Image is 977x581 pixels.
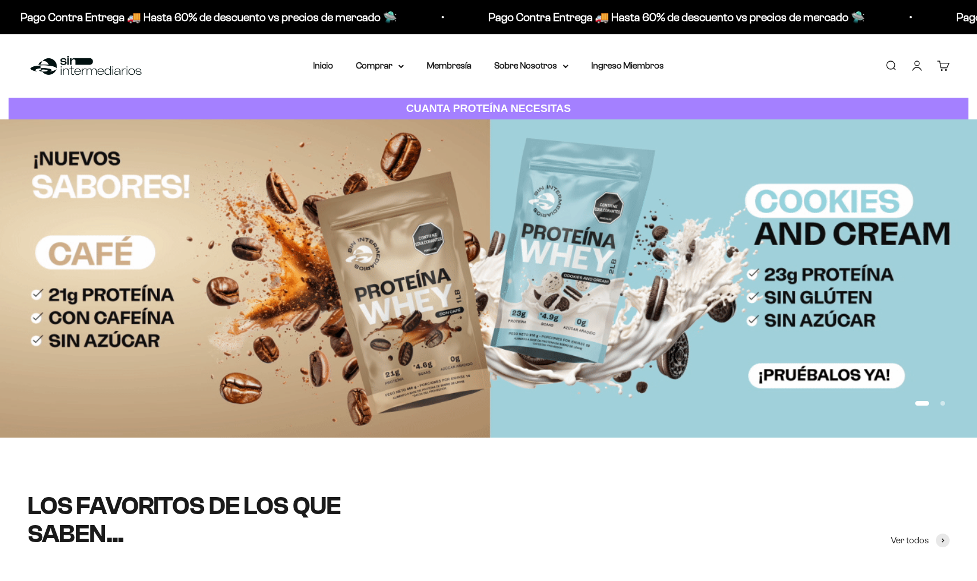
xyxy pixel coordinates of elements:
[9,98,968,120] a: CUANTA PROTEÍNA NECESITAS
[494,58,568,73] summary: Sobre Nosotros
[27,492,341,547] split-lines: LOS FAVORITOS DE LOS QUE SABEN...
[427,61,471,70] a: Membresía
[591,61,664,70] a: Ingreso Miembros
[313,61,333,70] a: Inicio
[406,102,571,114] strong: CUANTA PROTEÍNA NECESITAS
[891,533,929,548] span: Ver todos
[6,8,382,26] p: Pago Contra Entrega 🚚 Hasta 60% de descuento vs precios de mercado 🛸
[474,8,850,26] p: Pago Contra Entrega 🚚 Hasta 60% de descuento vs precios de mercado 🛸
[891,533,950,548] a: Ver todos
[356,58,404,73] summary: Comprar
